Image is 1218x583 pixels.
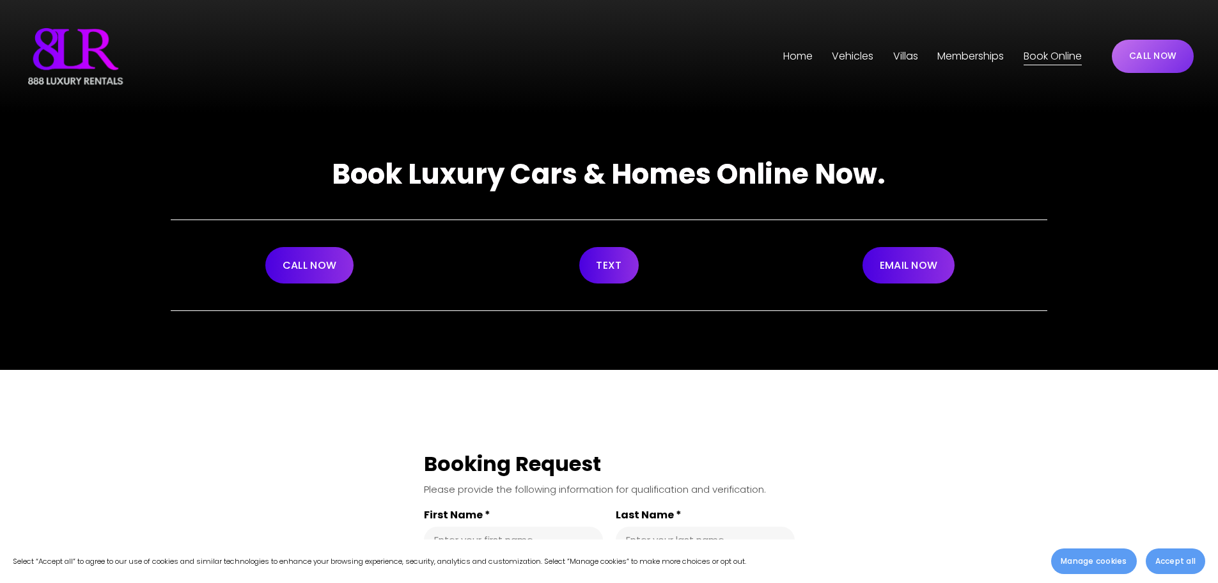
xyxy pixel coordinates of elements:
span: Villas [893,47,918,66]
a: CALL NOW [265,247,354,284]
strong: Book Luxury Cars & Homes Online Now. [332,154,886,193]
a: Book Online [1024,46,1082,67]
label: First Name * [424,509,603,522]
button: Manage cookies [1051,548,1136,574]
button: Accept all [1146,548,1205,574]
input: Last Name * [626,534,785,547]
input: First Name * [434,534,593,547]
span: Accept all [1155,555,1196,567]
a: folder dropdown [893,46,918,67]
a: Home [783,46,813,67]
a: CALL NOW [1112,40,1194,73]
span: Manage cookies [1061,555,1127,567]
a: Memberships [937,46,1004,67]
div: Booking Request [424,451,795,477]
a: folder dropdown [832,46,873,67]
label: Last Name * [616,509,795,522]
a: EMAIL NOW [863,247,955,284]
div: Please provide the following information for qualification and verification. [424,483,795,496]
span: Vehicles [832,47,873,66]
img: Luxury Car &amp; Home Rentals For Every Occasion [24,24,127,88]
a: TEXT [579,247,639,284]
p: Select “Accept all” to agree to our use of cookies and similar technologies to enhance your brows... [13,555,746,568]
